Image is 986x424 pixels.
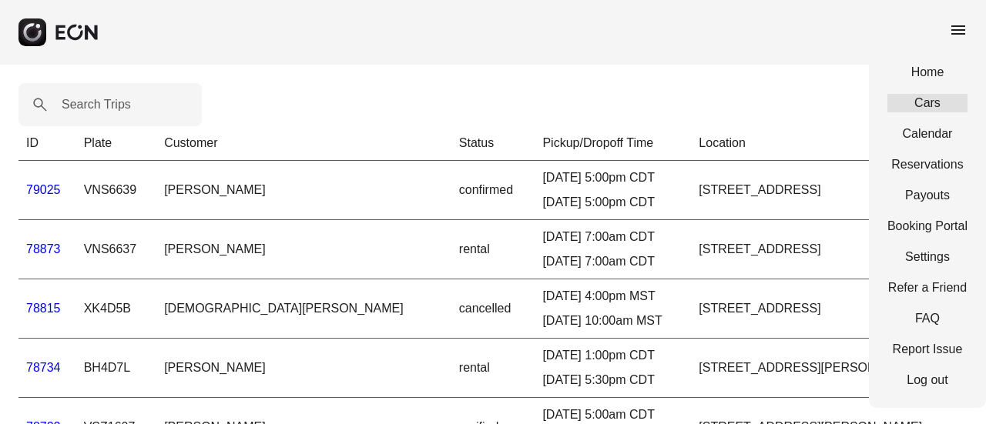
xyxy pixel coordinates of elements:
[156,279,451,339] td: [DEMOGRAPHIC_DATA][PERSON_NAME]
[887,248,968,266] a: Settings
[887,217,968,235] a: Booking Portal
[542,312,683,330] div: [DATE] 10:00am MST
[691,220,968,279] td: [STREET_ADDRESS]
[542,169,683,187] div: [DATE] 5:00pm CDT
[62,95,131,114] label: Search Trips
[691,339,968,398] td: [STREET_ADDRESS][PERSON_NAME]
[887,63,968,82] a: Home
[887,340,968,359] a: Report Issue
[76,339,156,398] td: BH4D7L
[535,126,691,161] th: Pickup/Dropoff Time
[691,279,968,339] td: [STREET_ADDRESS]
[76,161,156,220] td: VNS6639
[26,302,61,315] a: 78815
[76,126,156,161] th: Plate
[542,346,683,365] div: [DATE] 1:00pm CDT
[542,228,683,246] div: [DATE] 7:00am CDT
[542,252,683,271] div: [DATE] 7:00am CDT
[887,309,968,328] a: FAQ
[156,161,451,220] td: [PERSON_NAME]
[76,279,156,339] td: XK4D5B
[451,126,535,161] th: Status
[542,406,683,424] div: [DATE] 5:00am CDT
[156,220,451,279] td: [PERSON_NAME]
[887,125,968,143] a: Calendar
[451,220,535,279] td: rental
[949,21,968,39] span: menu
[451,279,535,339] td: cancelled
[156,126,451,161] th: Customer
[542,371,683,389] div: [DATE] 5:30pm CDT
[26,183,61,196] a: 79025
[887,94,968,112] a: Cars
[887,371,968,389] a: Log out
[542,287,683,305] div: [DATE] 4:00pm MST
[691,161,968,220] td: [STREET_ADDRESS]
[26,361,61,374] a: 78734
[887,155,968,174] a: Reservations
[887,186,968,205] a: Payouts
[542,193,683,212] div: [DATE] 5:00pm CDT
[451,339,535,398] td: rental
[76,220,156,279] td: VNS6637
[451,161,535,220] td: confirmed
[691,126,968,161] th: Location
[18,126,76,161] th: ID
[156,339,451,398] td: [PERSON_NAME]
[887,279,968,297] a: Refer a Friend
[26,242,61,255] a: 78873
